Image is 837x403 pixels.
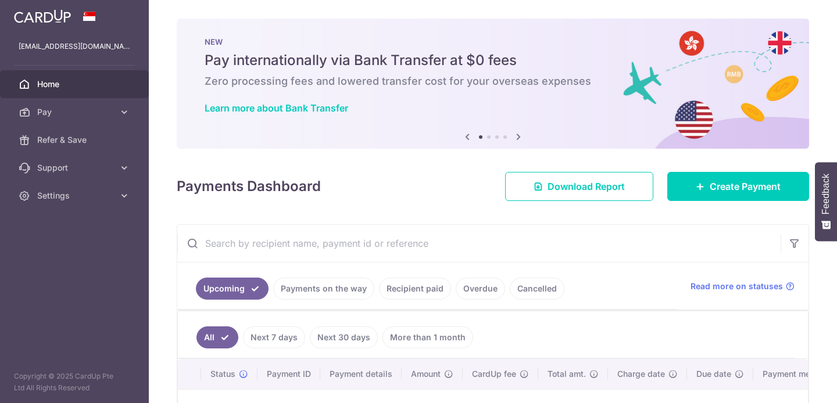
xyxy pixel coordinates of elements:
[548,179,625,193] span: Download Report
[205,102,348,114] a: Learn more about Bank Transfer
[177,225,781,262] input: Search by recipient name, payment id or reference
[177,19,809,149] img: Bank transfer banner
[243,326,305,348] a: Next 7 days
[710,179,781,193] span: Create Payment
[37,106,114,118] span: Pay
[196,326,238,348] a: All
[617,368,665,380] span: Charge date
[320,359,402,389] th: Payment details
[310,326,378,348] a: Next 30 days
[210,368,235,380] span: Status
[696,368,731,380] span: Due date
[382,326,473,348] a: More than 1 month
[472,368,516,380] span: CardUp fee
[815,162,837,241] button: Feedback - Show survey
[273,278,374,300] a: Payments on the way
[196,278,269,300] a: Upcoming
[205,51,781,70] h5: Pay internationally via Bank Transfer at $0 fees
[205,37,781,46] p: NEW
[205,74,781,88] h6: Zero processing fees and lowered transfer cost for your overseas expenses
[548,368,586,380] span: Total amt.
[821,174,831,214] span: Feedback
[691,280,783,292] span: Read more on statuses
[37,162,114,174] span: Support
[667,172,809,201] a: Create Payment
[456,278,505,300] a: Overdue
[177,176,321,197] h4: Payments Dashboard
[257,359,320,389] th: Payment ID
[14,9,71,23] img: CardUp
[691,280,795,292] a: Read more on statuses
[379,278,451,300] a: Recipient paid
[505,172,653,201] a: Download Report
[19,41,130,52] p: [EMAIL_ADDRESS][DOMAIN_NAME]
[411,368,441,380] span: Amount
[37,134,114,146] span: Refer & Save
[37,78,114,90] span: Home
[37,190,114,201] span: Settings
[510,278,564,300] a: Cancelled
